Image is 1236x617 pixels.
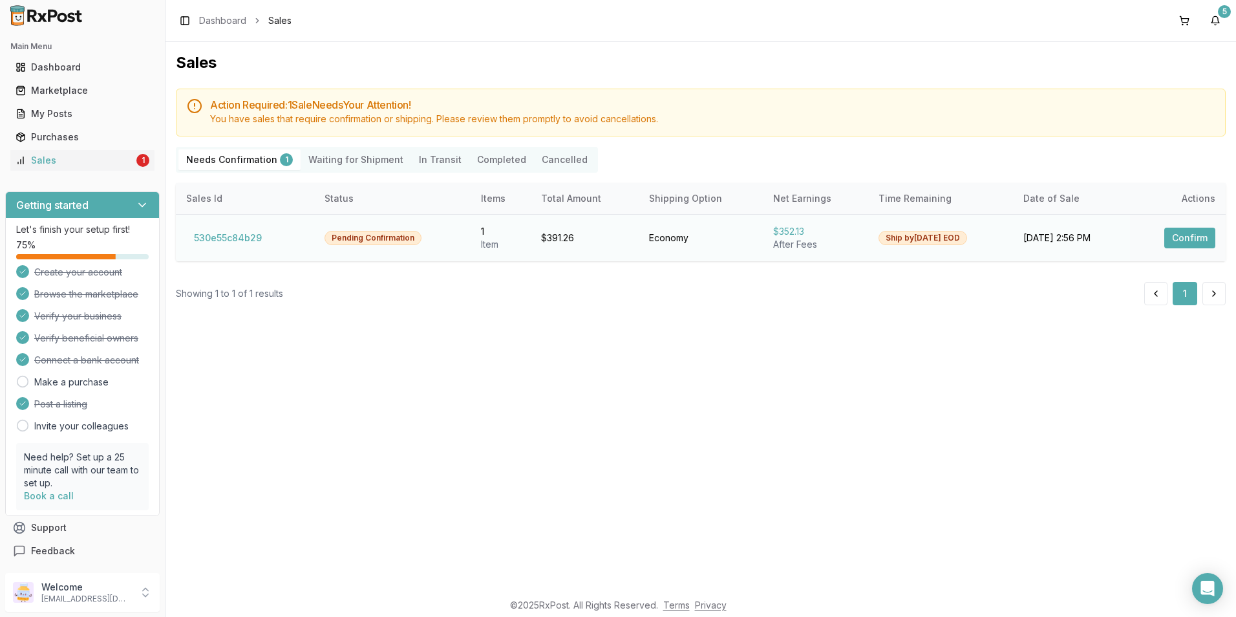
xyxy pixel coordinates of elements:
[16,107,149,120] div: My Posts
[639,183,763,214] th: Shipping Option
[1130,183,1226,214] th: Actions
[16,131,149,144] div: Purchases
[663,600,690,611] a: Terms
[10,149,154,172] a: Sales1
[1013,183,1130,214] th: Date of Sale
[1205,10,1226,31] button: 5
[34,288,138,301] span: Browse the marketplace
[773,225,857,238] div: $352.13
[268,14,292,27] span: Sales
[5,150,160,171] button: Sales1
[34,376,109,389] a: Make a purchase
[695,600,727,611] a: Privacy
[301,149,411,170] button: Waiting for Shipment
[471,183,531,214] th: Items
[534,149,595,170] button: Cancelled
[199,14,292,27] nav: breadcrumb
[176,52,1226,73] h1: Sales
[868,183,1014,214] th: Time Remaining
[34,266,122,279] span: Create your account
[16,197,89,213] h3: Getting started
[10,79,154,102] a: Marketplace
[5,80,160,101] button: Marketplace
[16,84,149,97] div: Marketplace
[16,239,36,252] span: 75 %
[411,149,469,170] button: In Transit
[469,149,534,170] button: Completed
[1023,232,1120,244] div: [DATE] 2:56 PM
[34,332,138,345] span: Verify beneficial owners
[10,125,154,149] a: Purchases
[481,225,520,238] div: 1
[176,287,283,300] div: Showing 1 to 1 of 1 results
[5,5,88,26] img: RxPost Logo
[41,581,131,594] p: Welcome
[10,56,154,79] a: Dashboard
[31,545,75,557] span: Feedback
[5,57,160,78] button: Dashboard
[280,153,293,166] div: 1
[541,232,628,244] div: $391.26
[763,183,868,214] th: Net Earnings
[176,183,314,214] th: Sales Id
[10,41,154,52] h2: Main Menu
[210,113,1215,125] div: You have sales that require confirmation or shipping. Please review them promptly to avoid cancel...
[24,451,141,490] p: Need help? Set up a 25 minute call with our team to set up.
[531,183,638,214] th: Total Amount
[34,420,129,433] a: Invite your colleagues
[34,398,87,411] span: Post a listing
[5,539,160,563] button: Feedback
[210,100,1215,110] h5: Action Required: 1 Sale Need s Your Attention!
[1192,573,1223,604] div: Open Intercom Messenger
[325,231,421,245] div: Pending Confirmation
[1218,5,1231,18] div: 5
[24,490,74,501] a: Book a call
[5,103,160,124] button: My Posts
[186,228,270,248] button: 530e55c84b29
[16,61,149,74] div: Dashboard
[136,154,149,167] div: 1
[1173,282,1197,305] button: 1
[649,232,753,244] div: Economy
[34,354,139,367] span: Connect a bank account
[16,154,134,167] div: Sales
[314,183,471,214] th: Status
[879,231,967,245] div: Ship by [DATE] EOD
[481,238,520,251] div: Item
[34,310,122,323] span: Verify your business
[199,14,246,27] a: Dashboard
[178,149,301,170] button: Needs Confirmation
[773,238,857,251] div: After Fees
[1164,228,1215,248] button: Confirm
[16,223,149,236] p: Let's finish your setup first!
[5,516,160,539] button: Support
[13,582,34,603] img: User avatar
[5,127,160,147] button: Purchases
[10,102,154,125] a: My Posts
[41,594,131,604] p: [EMAIL_ADDRESS][DOMAIN_NAME]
